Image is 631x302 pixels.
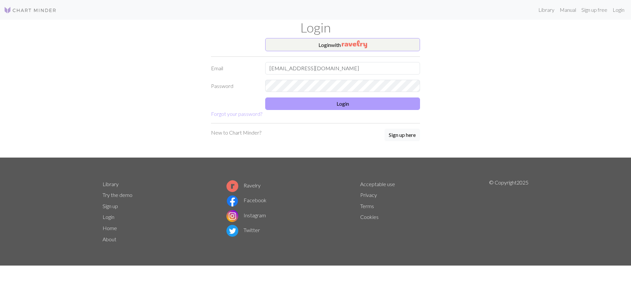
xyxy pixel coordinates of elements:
[360,181,395,187] a: Acceptable use
[265,38,420,51] button: Loginwith
[610,3,627,16] a: Login
[226,212,266,218] a: Instagram
[226,180,238,192] img: Ravelry logo
[103,225,117,231] a: Home
[536,3,557,16] a: Library
[211,111,262,117] a: Forgot your password?
[385,129,420,142] a: Sign up here
[103,214,114,220] a: Login
[360,192,377,198] a: Privacy
[226,195,238,207] img: Facebook logo
[360,203,374,209] a: Terms
[226,197,267,203] a: Facebook
[226,210,238,222] img: Instagram logo
[360,214,379,220] a: Cookies
[579,3,610,16] a: Sign up free
[103,192,132,198] a: Try the demo
[103,203,118,209] a: Sign up
[4,6,57,14] img: Logo
[211,129,261,137] p: New to Chart Minder?
[557,3,579,16] a: Manual
[226,227,260,233] a: Twitter
[103,236,116,242] a: About
[385,129,420,141] button: Sign up here
[265,97,420,110] button: Login
[207,62,261,75] label: Email
[342,40,367,48] img: Ravelry
[207,80,261,92] label: Password
[226,182,261,188] a: Ravelry
[103,181,119,187] a: Library
[489,179,528,245] p: © Copyright 2025
[99,20,532,35] h1: Login
[226,225,238,237] img: Twitter logo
